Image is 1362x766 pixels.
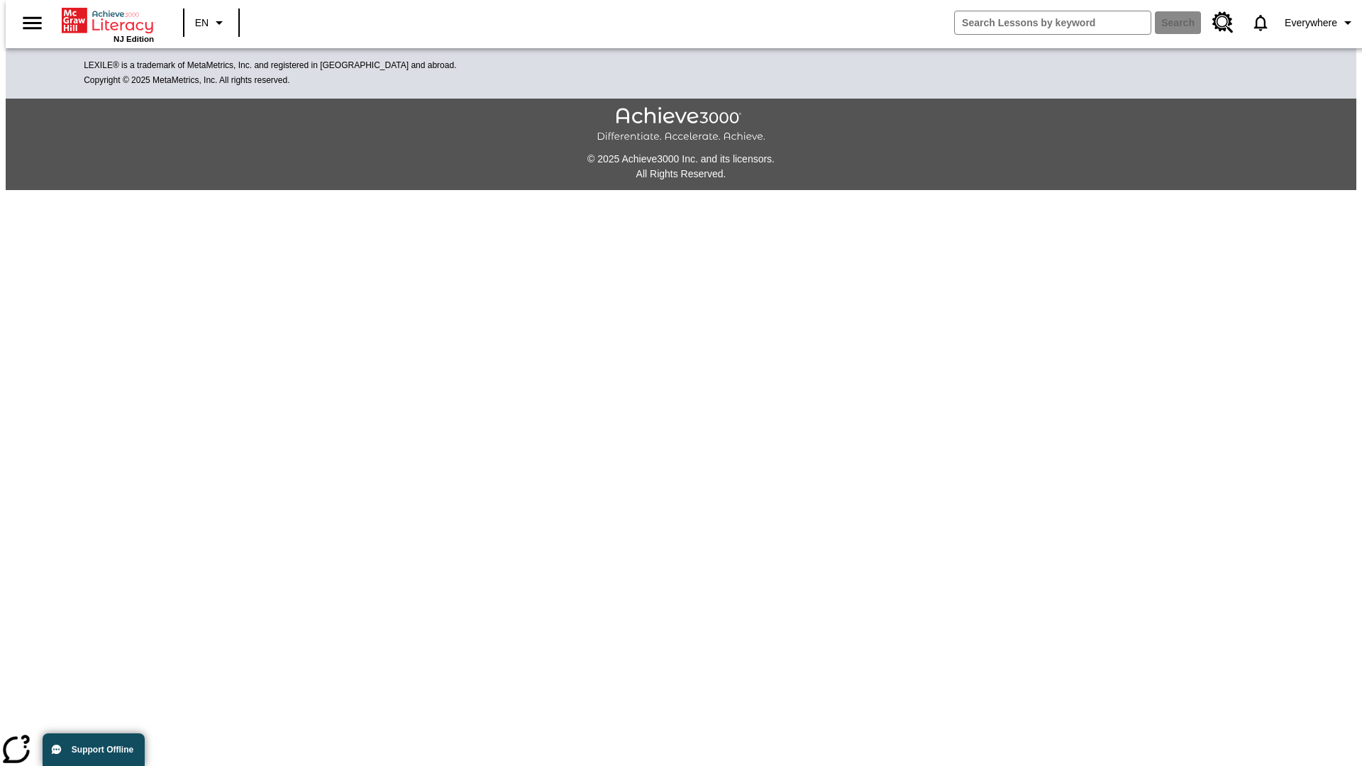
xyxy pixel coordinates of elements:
button: Support Offline [43,733,145,766]
button: Open side menu [11,2,53,44]
span: EN [195,16,209,30]
p: All Rights Reserved. [6,167,1356,182]
p: LEXILE® is a trademark of MetaMetrics, Inc. and registered in [GEOGRAPHIC_DATA] and abroad. [84,59,1278,73]
input: search field [955,11,1151,34]
span: Copyright © 2025 MetaMetrics, Inc. All rights reserved. [84,75,289,85]
span: Everywhere [1285,16,1337,30]
button: Language: EN, Select a language [189,10,234,35]
span: NJ Edition [113,35,154,43]
div: Home [62,5,154,43]
span: Support Offline [72,745,133,755]
button: Profile/Settings [1279,10,1362,35]
a: Resource Center, Will open in new tab [1204,4,1242,42]
p: © 2025 Achieve3000 Inc. and its licensors. [6,152,1356,167]
a: Notifications [1242,4,1279,41]
img: Achieve3000 Differentiate Accelerate Achieve [597,107,765,143]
